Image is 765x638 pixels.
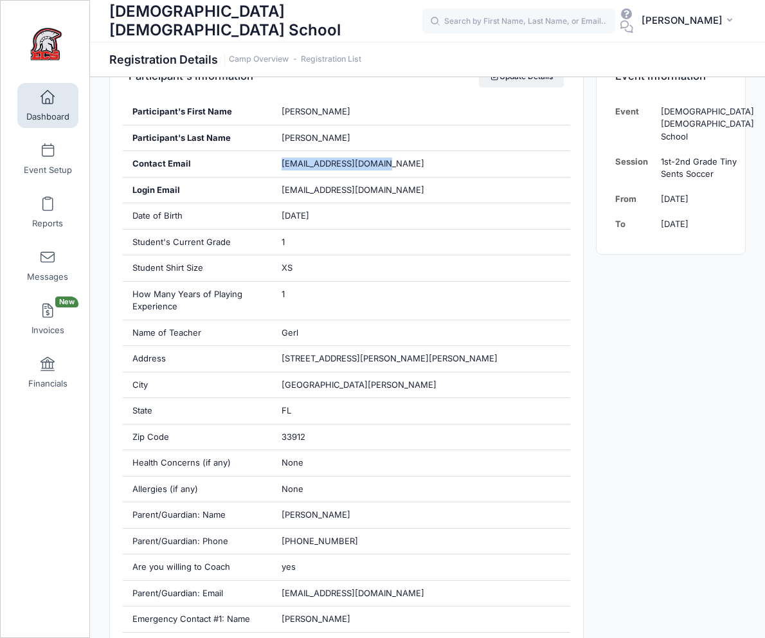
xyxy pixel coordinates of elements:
[422,8,615,34] input: Search by First Name, Last Name, or Email...
[282,106,350,116] span: [PERSON_NAME]
[123,502,272,528] div: Parent/Guardian: Name
[615,149,654,187] td: Session
[32,218,63,229] span: Reports
[17,136,78,181] a: Event Setup
[123,99,272,125] div: Participant's First Name
[642,14,723,28] span: [PERSON_NAME]
[282,432,305,442] span: 33912
[123,346,272,372] div: Address
[282,405,291,415] span: FL
[282,353,498,363] span: [STREET_ADDRESS][PERSON_NAME][PERSON_NAME]
[282,536,358,546] span: [PHONE_NUMBER]
[17,350,78,395] a: Financials
[123,320,272,346] div: Name of Teacher
[1,14,91,75] a: Evangelical Christian School
[17,83,78,128] a: Dashboard
[28,378,67,389] span: Financials
[17,243,78,288] a: Messages
[615,99,654,149] td: Event
[633,6,746,36] button: [PERSON_NAME]
[282,561,296,572] span: yes
[301,55,361,64] a: Registration List
[654,187,754,212] td: [DATE]
[123,230,272,255] div: Student's Current Grade
[615,187,654,212] td: From
[282,262,292,273] span: XS
[282,158,424,169] span: [EMAIL_ADDRESS][DOMAIN_NAME]
[282,614,350,624] span: [PERSON_NAME]
[123,372,272,398] div: City
[229,55,289,64] a: Camp Overview
[123,398,272,424] div: State
[26,111,69,122] span: Dashboard
[282,457,303,468] span: None
[654,149,754,187] td: 1st-2nd Grade Tiny Sents Soccer
[282,509,350,520] span: [PERSON_NAME]
[17,296,78,342] a: InvoicesNew
[123,178,272,203] div: Login Email
[615,212,654,237] td: To
[123,606,272,632] div: Emergency Contact #1: Name
[282,237,285,247] span: 1
[109,53,361,66] h1: Registration Details
[282,132,350,143] span: [PERSON_NAME]
[32,325,64,336] span: Invoices
[123,203,272,229] div: Date of Birth
[282,184,442,197] span: [EMAIL_ADDRESS][DOMAIN_NAME]
[123,554,272,580] div: Are you willing to Coach
[654,99,754,149] td: [DEMOGRAPHIC_DATA] [DEMOGRAPHIC_DATA] School
[123,424,272,450] div: Zip Code
[123,450,272,476] div: Health Concerns (if any)
[282,327,298,338] span: Gerl
[282,588,424,598] span: [EMAIL_ADDRESS][DOMAIN_NAME]
[282,484,303,494] span: None
[123,477,272,502] div: Allergies (if any)
[22,20,70,68] img: Evangelical Christian School
[123,581,272,606] div: Parent/Guardian: Email
[17,190,78,235] a: Reports
[282,379,437,390] span: [GEOGRAPHIC_DATA][PERSON_NAME]
[282,210,309,221] span: [DATE]
[123,282,272,320] div: How Many Years of Playing Experience
[123,151,272,177] div: Contact Email
[55,296,78,307] span: New
[123,255,272,281] div: Student Shirt Size
[27,271,68,282] span: Messages
[654,212,754,237] td: [DATE]
[123,125,272,151] div: Participant's Last Name
[282,289,285,299] span: 1
[123,529,272,554] div: Parent/Guardian: Phone
[24,165,72,176] span: Event Setup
